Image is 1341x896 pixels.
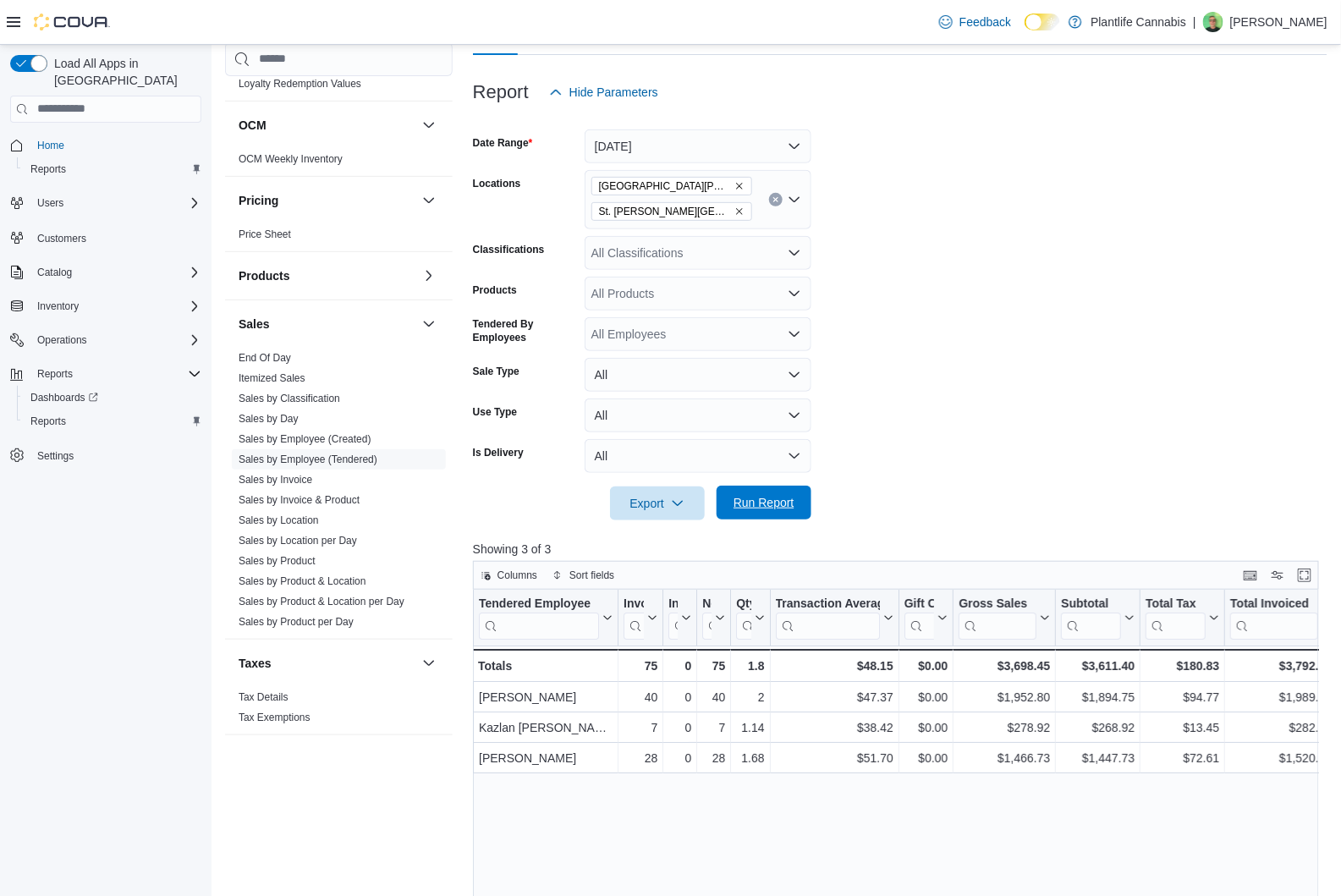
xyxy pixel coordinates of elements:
div: 40 [624,687,657,707]
a: Feedback [932,5,1018,39]
button: Taxes [419,653,439,673]
button: Pricing [419,190,439,211]
div: Subtotal [1061,596,1121,613]
button: Products [239,267,415,284]
span: [GEOGRAPHIC_DATA][PERSON_NAME] [599,178,731,195]
a: Home [30,135,71,156]
span: Reports [30,162,66,176]
span: Sales by Product & Location per Day [239,595,404,608]
span: Tax Details [239,690,289,704]
div: [PERSON_NAME] [479,748,613,768]
span: End Of Day [239,351,291,365]
span: Sales by Product & Location [239,574,366,588]
div: Invoices Ref [668,596,678,640]
span: St. Albert - Jensen Lakes [591,202,752,221]
button: Home [3,133,208,157]
button: Hide Parameters [542,75,665,109]
button: Keyboard shortcuts [1240,565,1261,585]
span: Sales by Location per Day [239,534,357,547]
div: $3,611.40 [1061,656,1135,676]
div: $180.83 [1146,656,1219,676]
label: Use Type [473,405,517,419]
div: $1,894.75 [1061,687,1135,707]
button: Run Report [717,486,811,519]
button: Pricing [239,192,415,209]
a: Sales by Product per Day [239,616,354,628]
a: Reports [24,411,73,432]
button: Open list of options [788,246,801,260]
a: Sales by Employee (Tendered) [239,453,377,465]
span: Reports [24,411,201,432]
button: All [585,439,811,473]
div: Invoices Ref [668,596,678,613]
div: $3,698.45 [959,656,1050,676]
div: 1.14 [736,717,764,738]
div: Total Invoiced [1230,596,1318,640]
span: OCM Weekly Inventory [239,152,343,166]
span: Sales by Employee (Created) [239,432,371,446]
span: Load All Apps in [GEOGRAPHIC_DATA] [47,55,201,89]
h3: Products [239,267,290,284]
h3: Report [473,82,529,102]
div: $94.77 [1146,687,1219,707]
button: Invoices Sold [624,596,657,640]
button: Transaction Average [775,596,893,640]
div: $3,792.23 [1230,656,1332,676]
span: Sales by Day [239,412,299,426]
div: Loyalty [225,53,453,101]
span: Customers [37,232,86,245]
button: Taxes [239,655,415,672]
span: Users [30,193,201,213]
button: Export [610,486,705,520]
div: 0 [668,748,691,768]
span: Home [37,139,64,152]
span: Sales by Product [239,554,316,568]
span: Price Sheet [239,228,291,241]
button: Inventory [30,296,85,316]
div: Kazlan [PERSON_NAME] [479,717,613,738]
button: Total Tax [1146,596,1219,640]
button: Open list of options [788,193,801,206]
div: $47.37 [775,687,893,707]
p: | [1193,12,1196,32]
button: Net Sold [702,596,725,640]
label: Classifications [473,243,545,256]
div: $0.00 [904,656,948,676]
button: Gross Sales [959,596,1050,640]
span: Dashboards [24,388,201,408]
div: 40 [702,687,725,707]
button: Qty Per Transaction [736,596,764,640]
a: Sales by Product [239,555,316,567]
a: Sales by Day [239,413,299,425]
a: Dashboards [24,388,105,408]
label: Is Delivery [473,446,524,459]
a: Sales by Employee (Created) [239,433,371,445]
button: Open list of options [788,327,801,341]
button: Sort fields [546,565,621,585]
div: Subtotal [1061,596,1121,640]
div: Transaction Average [775,596,879,613]
div: Gross Sales [959,596,1036,613]
span: Run Report [734,494,794,511]
div: Transaction Average [775,596,879,640]
label: Tendered By Employees [473,317,578,344]
button: Subtotal [1061,596,1135,640]
span: Sales by Product per Day [239,615,354,629]
a: Sales by Product & Location [239,575,366,587]
div: Gross Sales [959,596,1036,640]
button: Total Invoiced [1230,596,1332,640]
span: Hide Parameters [569,84,658,101]
div: $282.37 [1230,717,1332,738]
div: Net Sold [702,596,712,640]
button: Reports [17,157,208,181]
span: Catalog [37,266,72,279]
a: Sales by Location [239,514,319,526]
span: Export [620,486,695,520]
div: $278.92 [959,717,1050,738]
button: Sales [419,314,439,334]
a: Itemized Sales [239,372,305,384]
div: $1,989.52 [1230,687,1332,707]
div: Totals [478,656,613,676]
div: $1,466.73 [959,748,1050,768]
p: [PERSON_NAME] [1230,12,1327,32]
